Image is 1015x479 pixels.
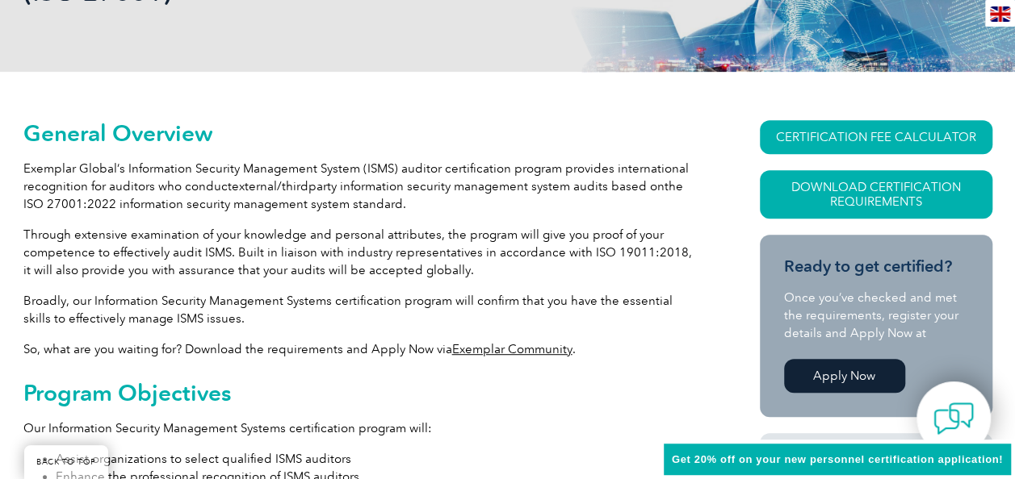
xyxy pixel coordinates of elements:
[784,256,968,277] h3: Ready to get certified?
[760,170,992,219] a: Download Certification Requirements
[760,120,992,154] a: CERTIFICATION FEE CALCULATOR
[933,398,974,439] img: contact-chat.png
[23,226,702,279] p: Through extensive examination of your knowledge and personal attributes, the program will give yo...
[308,179,665,194] span: party information security management system audits based on
[784,289,968,342] p: Once you’ve checked and met the requirements, register your details and Apply Now at
[23,120,702,146] h2: General Overview
[23,160,702,213] p: Exemplar Global’s Information Security Management System (ISMS) auditor certification program pro...
[23,419,702,437] p: Our Information Security Management Systems certification program will:
[452,342,573,356] a: Exemplar Community
[784,359,905,393] a: Apply Now
[23,340,702,358] p: So, what are you waiting for? Download the requirements and Apply Now via .
[23,292,702,327] p: Broadly, our Information Security Management Systems certification program will confirm that you ...
[990,6,1010,22] img: en
[24,445,108,479] a: BACK TO TOP
[23,380,702,406] h2: Program Objectives
[232,179,308,194] span: external/third
[56,450,702,468] li: Assist organizations to select qualified ISMS auditors
[672,453,1003,465] span: Get 20% off on your new personnel certification application!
